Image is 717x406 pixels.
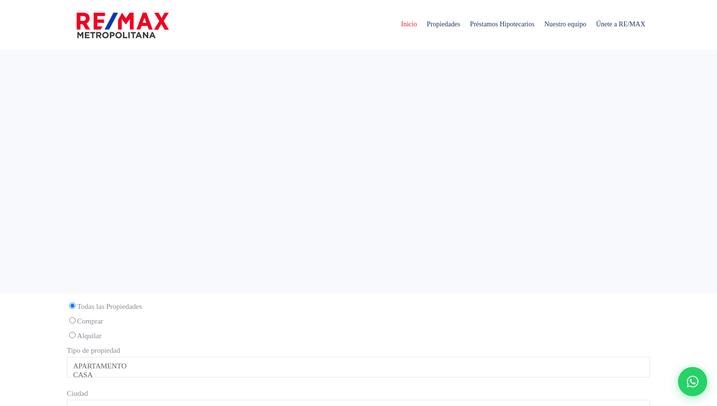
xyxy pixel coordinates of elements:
[539,10,591,39] span: Nuestro equipo
[77,11,169,40] img: remax-metropolitana-logo
[465,10,539,39] span: Préstamos Hipotecarios
[72,362,637,371] option: APARTAMENTO
[69,317,76,324] input: Comprar
[67,315,650,327] label: Comprar
[67,330,650,342] label: Alquilar
[396,10,422,39] span: Inicio
[72,371,637,380] option: CASA
[69,332,76,338] input: Alquilar
[422,10,465,39] span: Propiedades
[67,301,650,313] label: Todas las Propiedades
[69,303,76,309] input: Todas las Propiedades
[591,10,650,39] span: Únete a RE/MAX
[67,346,120,354] span: Tipo de propiedad
[67,389,88,397] span: Ciudad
